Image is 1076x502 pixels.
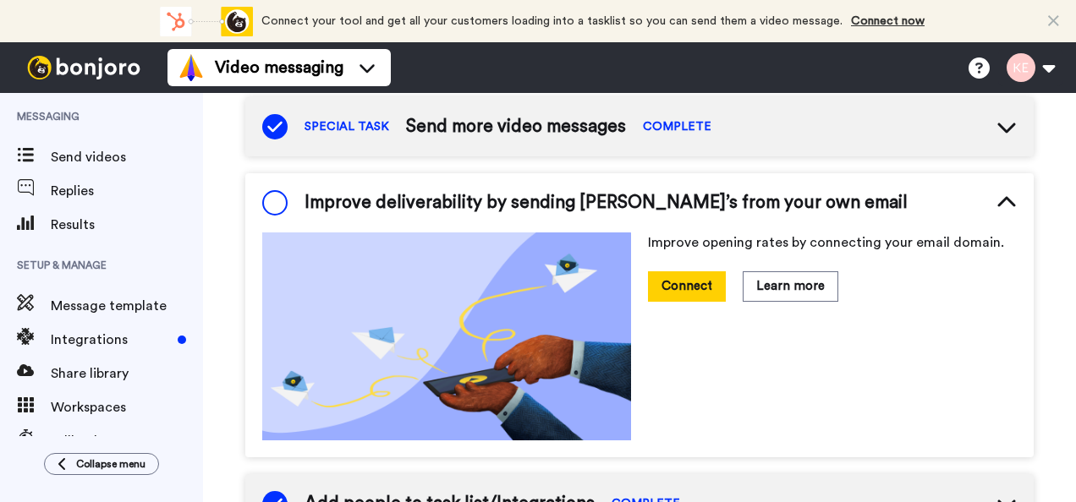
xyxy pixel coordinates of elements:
img: vm-color.svg [178,54,205,81]
span: Video messaging [215,56,343,79]
span: Message template [51,296,203,316]
span: Collapse menu [76,457,145,471]
span: Share library [51,363,203,384]
span: COMPLETE [643,118,711,135]
img: dd6c8a9f1ed48e0e95fda52f1ebb0ebe.png [262,232,631,439]
span: Connect your tool and get all your customers loading into a tasklist so you can send them a video... [261,15,843,27]
p: Improve opening rates by connecting your email domain. [648,232,1017,253]
span: Results [51,215,203,235]
span: Replies [51,181,203,201]
span: Improve deliverability by sending [PERSON_NAME]’s from your own email [305,190,908,216]
span: Send more video messages [406,114,626,139]
button: Learn more [743,271,838,301]
span: SPECIAL TASK [305,118,389,135]
button: Collapse menu [44,453,159,475]
span: Fallbacks [51,431,203,451]
a: Connect now [851,15,925,27]
span: Workspaces [51,397,203,417]
button: Connect [648,271,726,301]
div: animation [160,7,253,36]
span: Integrations [51,330,171,350]
span: Send videos [51,147,203,167]
img: bj-logo-header-white.svg [20,56,147,79]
